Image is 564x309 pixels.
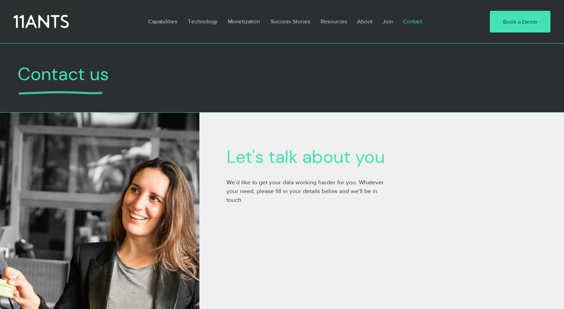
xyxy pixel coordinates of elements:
p: Contact [400,14,426,29]
p: We’d like to get your data working harder for you. Whatever your need, please fill in your detail... [226,178,389,205]
p: Technology [185,14,221,29]
a: Resources [316,14,352,29]
span: Contact us [18,62,109,86]
p: Success Stories [267,14,314,29]
a: About [352,14,377,29]
p: About [354,14,376,29]
a: Technology [183,14,223,29]
h2: Let's talk about you [226,146,443,168]
p: Resources [317,14,351,29]
p: Join [379,14,396,29]
a: Capabilities [143,14,183,29]
a: Contact [398,14,428,29]
nav: Site [143,14,469,29]
a: Success Stories [265,14,316,29]
p: Monetization [224,14,263,29]
a: Monetization [223,14,265,29]
a: Join [377,14,398,29]
a: Book a Demo [490,11,550,32]
p: Capabilities [145,14,181,29]
span: Book a Demo [503,18,537,26]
